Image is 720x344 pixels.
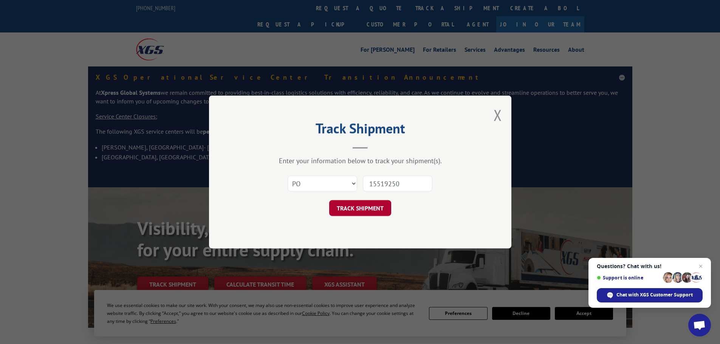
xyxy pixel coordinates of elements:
[597,275,660,281] span: Support is online
[494,105,502,125] button: Close modal
[363,176,432,191] input: Number(s)
[247,156,474,165] div: Enter your information below to track your shipment(s).
[597,288,703,302] span: Chat with XGS Customer Support
[688,314,711,336] a: Open chat
[247,123,474,137] h2: Track Shipment
[597,263,703,269] span: Questions? Chat with us!
[616,292,693,298] span: Chat with XGS Customer Support
[329,200,391,216] button: TRACK SHIPMENT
